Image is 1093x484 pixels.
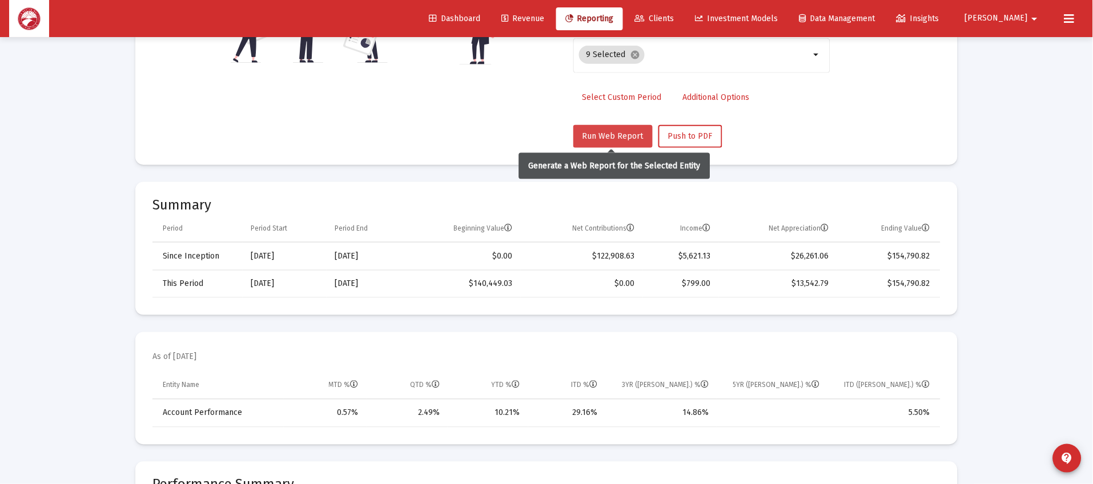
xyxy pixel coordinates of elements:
div: 5.50% [836,408,930,419]
div: [DATE] [335,278,398,289]
td: Column Income [643,215,719,243]
a: Revenue [492,7,553,30]
div: Data grid [152,372,941,427]
td: Column Entity Name [152,372,284,400]
div: 5YR ([PERSON_NAME].) % [733,381,820,390]
button: Run Web Report [573,125,653,148]
td: $26,261.06 [719,243,837,270]
div: [DATE] [251,278,319,289]
a: Clients [626,7,684,30]
td: $0.00 [406,243,520,270]
td: Column Period End [327,215,406,243]
div: Net Appreciation [769,224,829,233]
td: $140,449.03 [406,270,520,297]
div: ITD % [571,381,597,390]
div: 29.16% [536,408,598,419]
a: Reporting [556,7,623,30]
mat-card-title: Summary [152,199,941,211]
td: Column YTD % [448,372,528,400]
span: Push to PDF [668,131,713,141]
span: Investment Models [696,14,778,23]
td: $0.00 [521,270,643,297]
td: $5,621.13 [643,243,719,270]
div: YTD % [492,381,520,390]
div: [DATE] [335,251,398,262]
td: $154,790.82 [837,243,941,270]
td: Column MTD % [284,372,367,400]
span: Select Custom Period [582,92,662,102]
td: This Period [152,270,243,297]
div: 3YR ([PERSON_NAME].) % [622,381,709,390]
span: Reporting [565,14,614,23]
td: $799.00 [643,270,719,297]
td: Column Period Start [243,215,327,243]
a: Dashboard [420,7,489,30]
mat-icon: contact_support [1060,451,1074,465]
span: [PERSON_NAME] [965,14,1028,23]
div: 14.86% [613,408,709,419]
span: Insights [897,14,939,23]
td: Column Beginning Value [406,215,520,243]
span: Dashboard [429,14,480,23]
button: Push to PDF [658,125,722,148]
button: [PERSON_NAME] [951,7,1055,30]
div: Entity Name [163,381,199,390]
div: ITD ([PERSON_NAME].) % [845,381,930,390]
div: Net Contributions [573,224,635,233]
td: Column Period [152,215,243,243]
mat-chip: 9 Selected [579,46,645,64]
td: $154,790.82 [837,270,941,297]
td: Column ITD (Ann.) % [828,372,941,400]
div: Period Start [251,224,287,233]
div: Period [163,224,183,233]
a: Investment Models [686,7,787,30]
mat-icon: arrow_drop_down [1028,7,1042,30]
div: MTD % [329,381,359,390]
td: $13,542.79 [719,270,837,297]
mat-icon: arrow_drop_down [810,48,824,62]
td: Column Net Appreciation [719,215,837,243]
span: Clients [635,14,674,23]
div: 0.57% [292,408,359,419]
div: Ending Value [882,224,930,233]
div: Beginning Value [454,224,513,233]
div: Income [681,224,711,233]
div: 2.49% [375,408,440,419]
div: Period End [335,224,368,233]
div: [DATE] [251,251,319,262]
span: Run Web Report [582,131,644,141]
div: Data grid [152,215,941,298]
img: Dashboard [18,7,41,30]
td: Column 5YR (Ann.) % [717,372,828,400]
td: Column Net Contributions [521,215,643,243]
mat-icon: cancel [630,50,640,60]
td: Column QTD % [367,372,448,400]
span: Revenue [501,14,544,23]
td: Column ITD % [528,372,606,400]
td: Column 3YR (Ann.) % [605,372,717,400]
td: Account Performance [152,400,284,427]
td: $122,908.63 [521,243,643,270]
td: Column Ending Value [837,215,941,243]
div: QTD % [410,381,440,390]
span: Data Management [799,14,875,23]
mat-chip-list: Selection [579,43,810,66]
span: Additional Options [683,92,750,102]
div: 10.21% [456,408,520,419]
td: Since Inception [152,243,243,270]
mat-card-subtitle: As of [DATE] [152,352,196,363]
a: Insights [887,7,949,30]
a: Data Management [790,7,885,30]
